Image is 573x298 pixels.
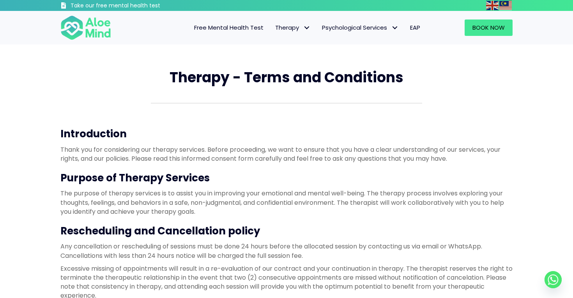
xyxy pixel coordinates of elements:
span: Free Mental Health Test [194,23,264,32]
p: Any cancellation or rescheduling of sessions must be done 24 hours before the allocated session b... [60,242,513,260]
a: Book Now [465,20,513,36]
h3: Take our free mental health test [71,2,202,10]
span: EAP [410,23,420,32]
a: TherapyTherapy: submenu [269,20,316,36]
a: Malay [499,1,513,10]
p: The purpose of therapy services is to assist you in improving your emotional and mental well-bein... [60,189,513,216]
h3: Introduction [60,127,513,141]
p: Thank you for considering our therapy services. Before proceeding, we want to ensure that you hav... [60,145,513,163]
span: Book Now [472,23,505,32]
h3: Purpose of Therapy Services [60,171,513,185]
h3: Rescheduling and Cancellation policy [60,224,513,238]
a: Free Mental Health Test [188,20,269,36]
span: Therapy: submenu [301,22,312,34]
img: Aloe mind Logo [60,15,111,41]
img: ms [499,1,512,10]
a: EAP [404,20,426,36]
img: en [486,1,499,10]
span: Psychological Services [322,23,398,32]
span: Therapy - Terms and Conditions [170,67,403,87]
a: Take our free mental health test [60,2,202,11]
a: Psychological ServicesPsychological Services: submenu [316,20,404,36]
nav: Menu [121,20,426,36]
span: Therapy [275,23,310,32]
a: Whatsapp [545,271,562,288]
span: Psychological Services: submenu [389,22,400,34]
a: English [486,1,499,10]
